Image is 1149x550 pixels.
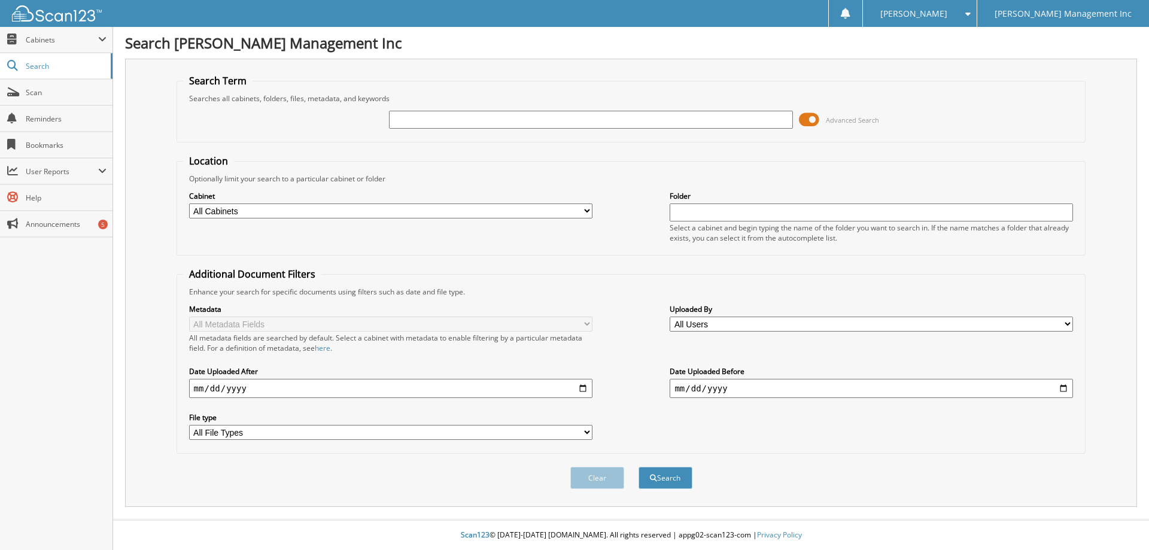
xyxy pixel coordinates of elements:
[26,193,107,203] span: Help
[183,268,321,281] legend: Additional Document Filters
[670,223,1073,243] div: Select a cabinet and begin typing the name of the folder you want to search in. If the name match...
[26,35,98,45] span: Cabinets
[12,5,102,22] img: scan123-logo-white.svg
[995,10,1132,17] span: [PERSON_NAME] Management Inc
[670,366,1073,376] label: Date Uploaded Before
[670,379,1073,398] input: end
[183,174,1080,184] div: Optionally limit your search to a particular cabinet or folder
[113,521,1149,550] div: © [DATE]-[DATE] [DOMAIN_NAME]. All rights reserved | appg02-scan123-com |
[880,10,947,17] span: [PERSON_NAME]
[826,116,879,124] span: Advanced Search
[757,530,802,540] a: Privacy Policy
[125,33,1137,53] h1: Search [PERSON_NAME] Management Inc
[26,87,107,98] span: Scan
[670,191,1073,201] label: Folder
[98,220,108,229] div: 5
[189,333,592,353] div: All metadata fields are searched by default. Select a cabinet with metadata to enable filtering b...
[183,74,253,87] legend: Search Term
[26,61,105,71] span: Search
[639,467,692,489] button: Search
[570,467,624,489] button: Clear
[26,114,107,124] span: Reminders
[183,154,234,168] legend: Location
[670,304,1073,314] label: Uploaded By
[189,379,592,398] input: start
[183,93,1080,104] div: Searches all cabinets, folders, files, metadata, and keywords
[26,166,98,177] span: User Reports
[26,140,107,150] span: Bookmarks
[1089,493,1149,550] iframe: Chat Widget
[183,287,1080,297] div: Enhance your search for specific documents using filters such as date and file type.
[315,343,330,353] a: here
[189,304,592,314] label: Metadata
[189,412,592,423] label: File type
[461,530,490,540] span: Scan123
[189,191,592,201] label: Cabinet
[26,219,107,229] span: Announcements
[189,366,592,376] label: Date Uploaded After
